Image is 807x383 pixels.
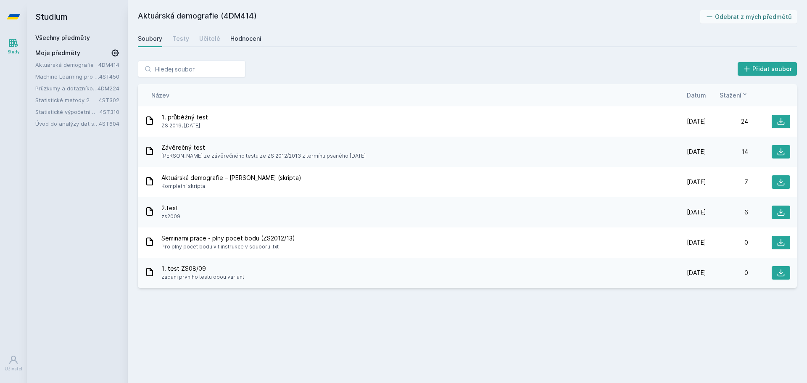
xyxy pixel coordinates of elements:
[138,30,162,47] a: Soubory
[172,30,189,47] a: Testy
[35,96,99,104] a: Statistické metody 2
[98,61,119,68] a: 4DM414
[161,143,366,152] span: Závěrečný test
[199,34,220,43] div: Učitelé
[35,61,98,69] a: Aktuárská demografie
[161,122,208,130] span: ZS 2019, [DATE]
[687,91,706,100] button: Datum
[99,97,119,103] a: 4ST302
[738,62,797,76] button: Přidat soubor
[687,148,706,156] span: [DATE]
[2,351,25,376] a: Uživatel
[172,34,189,43] div: Testy
[35,49,80,57] span: Moje předměty
[706,117,748,126] div: 24
[720,91,748,100] button: Stažení
[230,34,261,43] div: Hodnocení
[161,182,301,190] span: Kompletní skripta
[706,269,748,277] div: 0
[161,152,366,160] span: [PERSON_NAME] ze závěrečného testu ze ZS 2012/2013 z termínu psaného [DATE]
[700,10,797,24] button: Odebrat z mých předmětů
[35,34,90,41] a: Všechny předměty
[199,30,220,47] a: Učitelé
[99,120,119,127] a: 4ST604
[706,178,748,186] div: 7
[35,108,100,116] a: Statistické výpočetní prostředí
[161,243,295,251] span: Pro plny pocet bodu vit instrukce v souboru .txt
[161,212,180,221] span: zs2009
[5,366,22,372] div: Uživatel
[161,234,295,243] span: Seminarni prace - plny pocet bodu (ZS2012/13)
[8,49,20,55] div: Study
[230,30,261,47] a: Hodnocení
[138,61,245,77] input: Hledej soubor
[720,91,741,100] span: Stažení
[687,269,706,277] span: [DATE]
[138,34,162,43] div: Soubory
[706,208,748,217] div: 6
[687,117,706,126] span: [DATE]
[151,91,169,100] button: Název
[161,264,244,273] span: 1. test ZS08/09
[161,204,180,212] span: 2.test
[161,113,208,122] span: 1. průběžný test
[98,85,119,92] a: 4DM224
[706,148,748,156] div: 14
[161,174,301,182] span: Aktuárská demografie – [PERSON_NAME] (skripta)
[2,34,25,59] a: Study
[706,238,748,247] div: 0
[99,73,119,80] a: 4ST450
[100,108,119,115] a: 4ST310
[687,178,706,186] span: [DATE]
[138,10,700,24] h2: Aktuárská demografie (4DM414)
[687,208,706,217] span: [DATE]
[35,119,99,128] a: Úvod do analýzy dat s pomocí R and SQL (v angličtině)
[35,72,99,81] a: Machine Learning pro ekonomické modelování
[687,238,706,247] span: [DATE]
[161,273,244,281] span: zadani prvniho testu obou variant
[35,84,98,92] a: Průzkumy a dotazníková šetření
